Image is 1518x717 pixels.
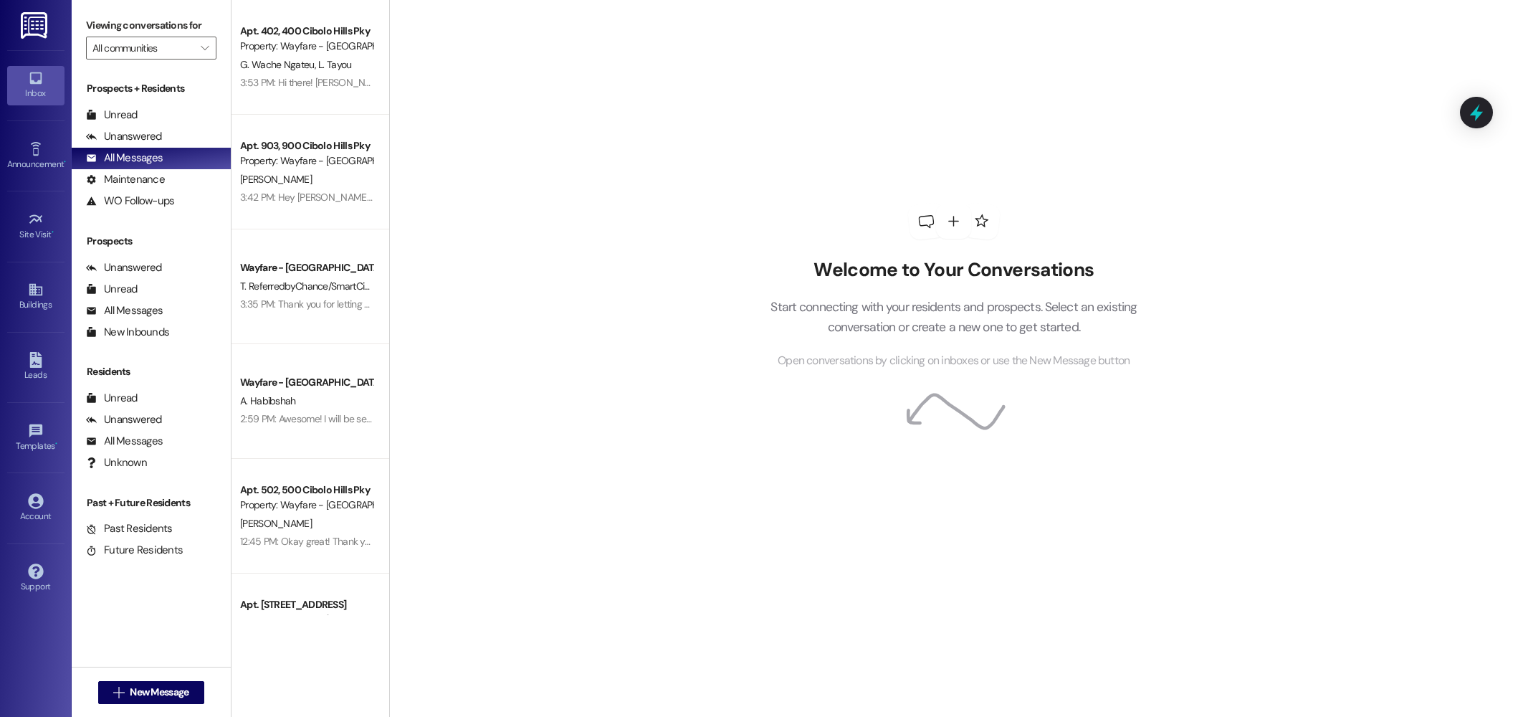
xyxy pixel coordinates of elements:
span: [PERSON_NAME] [240,173,312,186]
a: Site Visit • [7,207,65,246]
div: Prospects [72,234,231,249]
div: New Inbounds [86,325,169,340]
a: Account [7,489,65,528]
a: Inbox [7,66,65,105]
div: Past + Future Residents [72,495,231,511]
div: 12:45 PM: Okay great! Thank you [240,535,375,548]
div: Property: Wayfare - [GEOGRAPHIC_DATA] [240,153,373,168]
p: Start connecting with your residents and prospects. Select an existing conversation or create a n... [749,297,1159,338]
div: WO Follow-ups [86,194,174,209]
span: [PERSON_NAME] [240,517,312,530]
div: Apt. 502, 500 Cibolo Hills Pky [240,483,373,498]
h2: Welcome to Your Conversations [749,259,1159,282]
span: G. Wache Ngateu [240,58,318,71]
label: Viewing conversations for [86,14,216,37]
div: Unread [86,108,138,123]
div: Unread [86,391,138,406]
div: Wayfare - [GEOGRAPHIC_DATA] [240,260,373,275]
div: Apt. [STREET_ADDRESS] [240,597,373,612]
div: Future Residents [86,543,183,558]
span: • [52,227,54,237]
div: Apt. 903, 900 Cibolo Hills Pky [240,138,373,153]
div: Property: Wayfare - [GEOGRAPHIC_DATA] [240,39,373,54]
div: Unknown [86,455,147,470]
a: Buildings [7,277,65,316]
a: Support [7,559,65,598]
a: Templates • [7,419,65,457]
div: Unanswered [86,129,162,144]
div: Past Residents [86,521,173,536]
div: Prospects + Residents [72,81,231,96]
div: All Messages [86,151,163,166]
span: T. ReferredbyChance/SmartCityLocating [240,280,408,293]
div: Unanswered [86,260,162,275]
input: All communities [92,37,194,60]
img: ResiDesk Logo [21,12,50,39]
div: 2:59 PM: Awesome! I will be sending you your lease out shortly. [240,412,499,425]
div: Property: Wayfare - [GEOGRAPHIC_DATA] [240,498,373,513]
i:  [201,42,209,54]
div: Unanswered [86,412,162,427]
div: 3:42 PM: Hey [PERSON_NAME], the cleaning will be $195. What needs cleaned is all surfaces, applia... [240,191,758,204]
i:  [113,687,124,698]
div: Maintenance [86,172,165,187]
button: New Message [98,681,204,704]
span: Open conversations by clicking on inboxes or use the New Message button [778,352,1130,370]
div: All Messages [86,434,163,449]
span: L. Tayou [318,58,351,71]
span: • [55,439,57,449]
span: New Message [130,685,188,700]
div: All Messages [86,303,163,318]
div: Unread [86,282,138,297]
div: Residents [72,364,231,379]
div: 3:53 PM: Hi there! [PERSON_NAME] will be here [DATE] between 10:30am to 1:30pm. [240,76,588,89]
div: 3:35 PM: Thank you for letting us know! I'll keep that in mind for signing soon if we are able [240,298,609,310]
a: Leads [7,348,65,386]
div: Wayfare - [GEOGRAPHIC_DATA] [240,375,373,390]
span: • [64,157,66,167]
span: A. Habibshah [240,394,296,407]
div: Property: Wayfare - [GEOGRAPHIC_DATA] [240,612,373,627]
div: Apt. 402, 400 Cibolo Hills Pky [240,24,373,39]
